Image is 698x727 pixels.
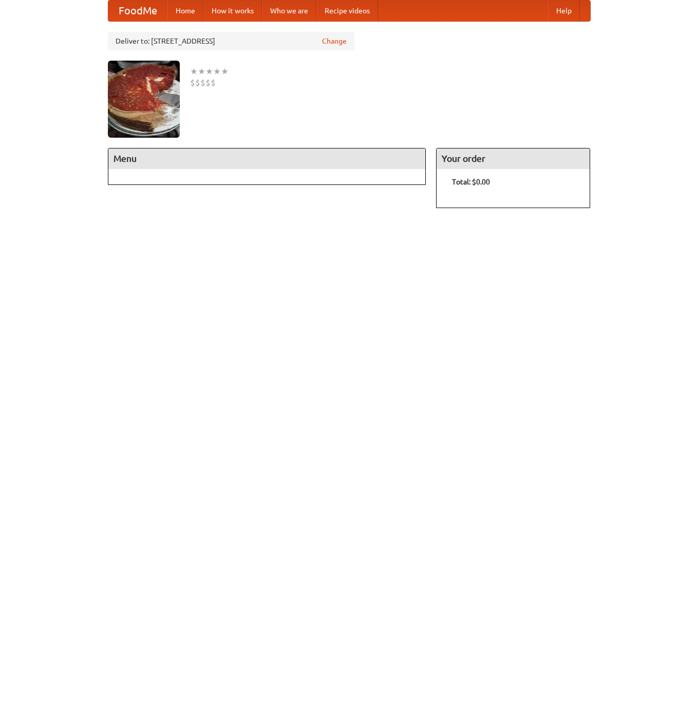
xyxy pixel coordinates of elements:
a: Change [322,36,347,46]
div: Deliver to: [STREET_ADDRESS] [108,32,354,50]
li: ★ [221,66,229,77]
li: $ [200,77,205,88]
li: ★ [190,66,198,77]
img: angular.jpg [108,61,180,138]
a: Help [548,1,580,21]
li: ★ [198,66,205,77]
li: $ [211,77,216,88]
b: Total: $0.00 [452,178,490,186]
a: Who we are [262,1,316,21]
a: How it works [203,1,262,21]
a: Recipe videos [316,1,378,21]
h4: Menu [108,148,426,169]
a: FoodMe [108,1,167,21]
li: $ [205,77,211,88]
li: ★ [213,66,221,77]
h4: Your order [437,148,590,169]
li: $ [190,77,195,88]
a: Home [167,1,203,21]
li: ★ [205,66,213,77]
li: $ [195,77,200,88]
